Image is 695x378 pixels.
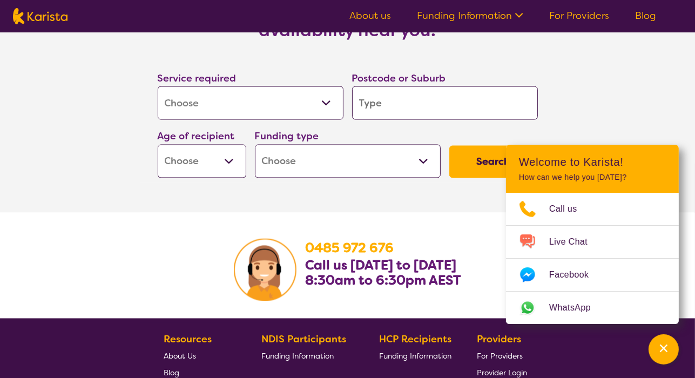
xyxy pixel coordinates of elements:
[255,130,319,143] label: Funding type
[549,234,600,250] span: Live Chat
[477,333,521,346] b: Providers
[506,193,679,324] ul: Choose channel
[477,368,527,378] span: Provider Login
[417,9,523,22] a: Funding Information
[449,146,538,178] button: Search
[261,348,354,364] a: Funding Information
[649,334,679,364] button: Channel Menu
[379,348,451,364] a: Funding Information
[158,72,237,85] label: Service required
[305,240,394,257] a: 0485 972 676
[164,348,236,364] a: About Us
[164,352,196,361] span: About Us
[305,257,456,274] b: Call us [DATE] to [DATE]
[506,145,679,324] div: Channel Menu
[261,333,346,346] b: NDIS Participants
[164,333,212,346] b: Resources
[352,72,446,85] label: Postcode or Suburb
[13,8,68,24] img: Karista logo
[549,267,602,283] span: Facebook
[379,352,451,361] span: Funding Information
[164,368,179,378] span: Blog
[477,352,523,361] span: For Providers
[352,86,538,120] input: Type
[261,352,334,361] span: Funding Information
[549,201,590,217] span: Call us
[519,173,666,182] p: How can we help you [DATE]?
[549,300,604,316] span: WhatsApp
[349,9,391,22] a: About us
[506,292,679,324] a: Web link opens in a new tab.
[549,9,609,22] a: For Providers
[379,333,451,346] b: HCP Recipients
[234,239,296,301] img: Karista Client Service
[158,130,235,143] label: Age of recipient
[305,272,461,289] b: 8:30am to 6:30pm AEST
[635,9,656,22] a: Blog
[477,348,527,364] a: For Providers
[519,156,666,168] h2: Welcome to Karista!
